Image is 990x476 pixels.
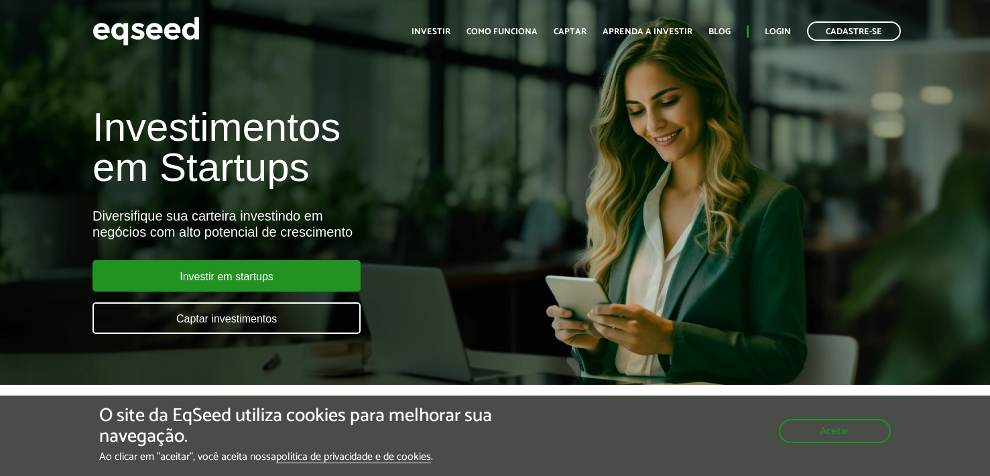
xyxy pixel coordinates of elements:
[765,27,791,36] a: Login
[603,27,692,36] a: Aprenda a investir
[92,260,361,292] a: Investir em startups
[99,406,574,447] h5: O site da EqSeed utiliza cookies para melhorar sua navegação.
[708,27,731,36] a: Blog
[467,27,538,36] a: Como funciona
[92,208,568,240] div: Diversifique sua carteira investindo em negócios com alto potencial de crescimento
[99,451,574,463] p: Ao clicar em "aceitar", você aceita nossa .
[276,452,431,463] a: política de privacidade e de cookies
[92,13,200,49] img: EqSeed
[779,419,891,443] button: Aceitar
[92,107,568,188] h1: Investimentos em Startups
[92,302,361,334] a: Captar investimentos
[807,21,901,41] a: Cadastre-se
[412,27,450,36] a: Investir
[554,27,586,36] a: Captar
